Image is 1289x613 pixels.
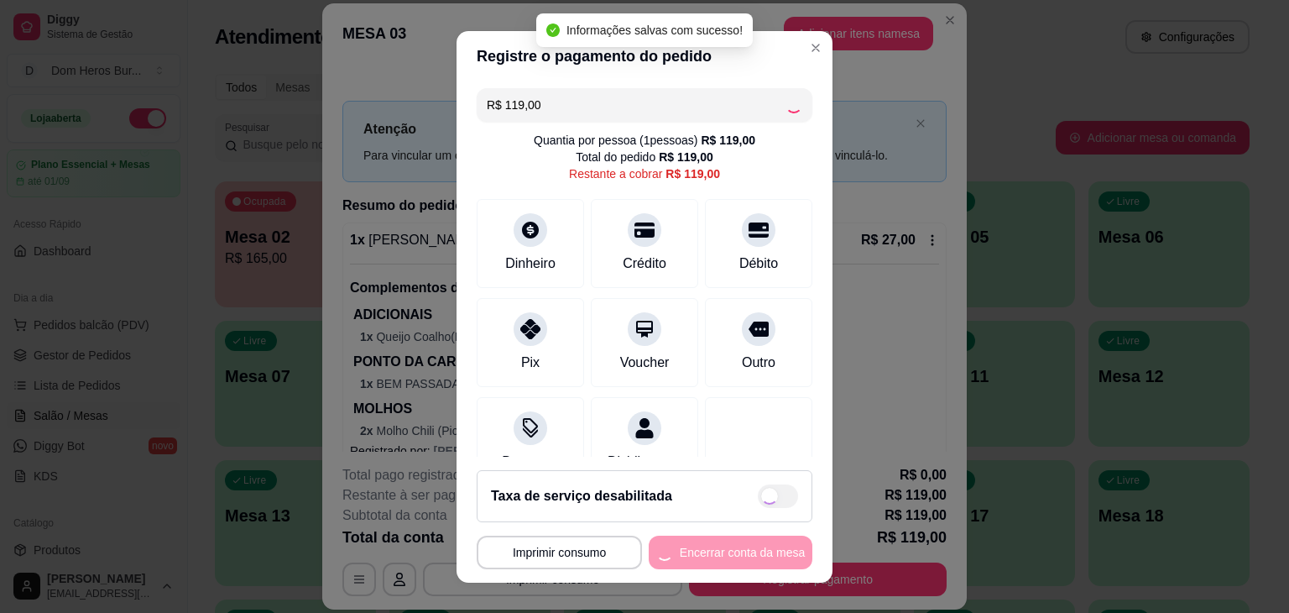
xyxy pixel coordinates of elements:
div: Restante a cobrar [569,165,720,182]
div: Dinheiro [505,254,556,274]
div: Pix [521,353,540,373]
span: Informações salvas com sucesso! [566,24,743,37]
div: Total do pedido [576,149,713,165]
div: Dividir conta [608,452,681,472]
input: Ex.: hambúrguer de cordeiro [487,88,785,122]
div: Quantia por pessoa ( 1 pessoas) [534,132,755,149]
div: R$ 119,00 [665,165,720,182]
button: Imprimir consumo [477,536,642,569]
div: R$ 119,00 [659,149,713,165]
div: Loading [785,97,802,113]
span: check-circle [546,24,560,37]
button: Close [802,34,829,61]
div: Débito [739,254,778,274]
div: R$ 119,00 [701,132,755,149]
div: Crédito [623,254,666,274]
header: Registre o pagamento do pedido [457,31,832,81]
div: Outro [742,353,775,373]
h2: Taxa de serviço desabilitada [491,486,672,506]
div: Desconto [502,452,559,472]
div: Voucher [620,353,670,373]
